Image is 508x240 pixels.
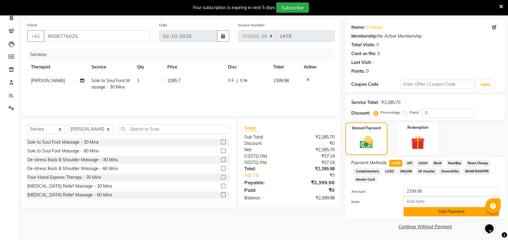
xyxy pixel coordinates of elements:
[383,168,396,175] span: LUZO
[28,49,339,60] div: Services
[351,33,378,39] div: Membership:
[27,139,99,145] div: Sole to Soul Foot Massage - 30 Mins
[238,22,265,28] label: Invoice Number
[398,168,414,175] span: ONLINE
[351,160,387,166] span: Payment Methods
[240,159,289,166] div: ( )
[405,160,414,167] span: UPI
[406,134,429,151] img: _gift.svg
[298,172,339,178] div: ₹0
[483,216,502,234] iframe: chat widget
[240,140,289,147] div: Discount:
[289,186,339,194] div: ₹0
[31,78,65,83] span: [PERSON_NAME]
[27,60,88,74] th: Therapist
[416,160,429,167] span: CASH
[354,168,381,175] span: Complimentary
[356,135,377,150] img: _cash.svg
[351,110,370,116] div: Discount:
[352,125,381,131] label: Manual Payment
[27,30,44,42] button: +91
[366,68,369,75] div: 0
[403,197,499,206] input: Add Note
[270,60,300,74] th: Total
[432,160,443,167] span: Bank
[240,78,247,84] span: 0 %
[446,160,463,167] span: NearBuy
[27,183,112,189] div: [MEDICAL_DATA] Relief Massage - 30 Mins
[240,195,289,201] div: Balance :
[439,168,461,175] span: Dreamfolks
[466,160,490,167] span: Room Charge
[409,110,419,115] label: Fixed
[240,147,289,153] div: Net:
[27,174,101,181] div: Four-Hand Express Therapy - 30 Mins
[289,134,339,140] div: ₹2,285.70
[240,134,289,140] div: Sub Total:
[389,160,402,167] span: CARD
[276,2,309,13] button: Subscribe
[351,68,365,75] div: Points:
[224,60,270,74] th: Disc
[373,59,375,66] div: -
[240,172,298,178] a: Add Tip
[289,147,339,153] div: ₹2,285.70
[351,42,375,48] div: Total Visits:
[244,160,255,165] span: SGST
[244,125,258,131] span: Total
[347,199,399,205] label: Note:
[228,78,234,84] span: 0 F
[366,24,383,31] a: Christan
[289,166,339,172] div: ₹2,399.98
[240,179,289,186] div: Payable:
[133,60,164,74] th: Qty
[137,78,139,83] span: 1
[351,51,376,57] div: Card on file:
[403,187,499,196] input: Amount
[289,159,339,166] div: ₹57.14
[240,153,289,159] div: ( )
[240,186,289,194] div: Paid:
[463,168,490,175] span: BANKTANSFER
[256,160,266,165] span: 2.5%
[407,125,428,130] label: Redemption
[351,33,499,39] div: No Active Membership
[351,59,372,66] div: Last Visit:
[381,99,400,106] div: ₹2,285.70
[236,78,238,84] span: |
[44,30,150,42] input: Search by Name/Mobile/Email/Code
[477,80,494,89] button: Apply
[403,207,499,216] button: Add Payment
[300,60,335,74] th: Action
[240,166,289,172] div: Total:
[167,78,180,83] span: 2285.7
[92,78,130,90] span: Sole to Soul Foot Massage - 30 Mins
[27,157,118,163] div: De-stress Back & Shoulder Massage - 30 Mins
[377,51,380,57] div: 0
[289,179,339,186] div: ₹2,399.98
[347,189,399,194] label: Amount:
[118,124,230,134] input: Search or Scan
[289,153,339,159] div: ₹57.14
[351,24,365,31] div: Name:
[244,153,256,159] span: CGST
[354,176,377,183] span: Master Card
[27,192,112,198] div: [MEDICAL_DATA] Relief Massage - 60 Mins
[346,224,504,230] a: Continue Without Payment
[27,165,118,172] div: De-stress Back & Shoulder Massage - 60 Mins
[27,148,99,154] div: Sole to Soul Foot Massage - 60 Mins
[376,42,379,48] div: 0
[381,110,400,115] label: Percentage
[416,168,437,175] span: MI Voucher
[351,99,379,106] div: Service Total:
[193,5,275,11] div: Your subscription is expiring in next 5 days
[273,78,289,83] span: 2399.98
[27,22,37,28] label: Client
[400,80,474,89] input: Enter Offer / Coupon Code
[159,22,167,28] label: Date
[289,140,339,147] div: ₹0
[351,81,400,88] div: Coupon Code
[88,60,133,74] th: Service
[289,195,339,201] div: ₹2,399.98
[257,154,266,158] span: 2.5%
